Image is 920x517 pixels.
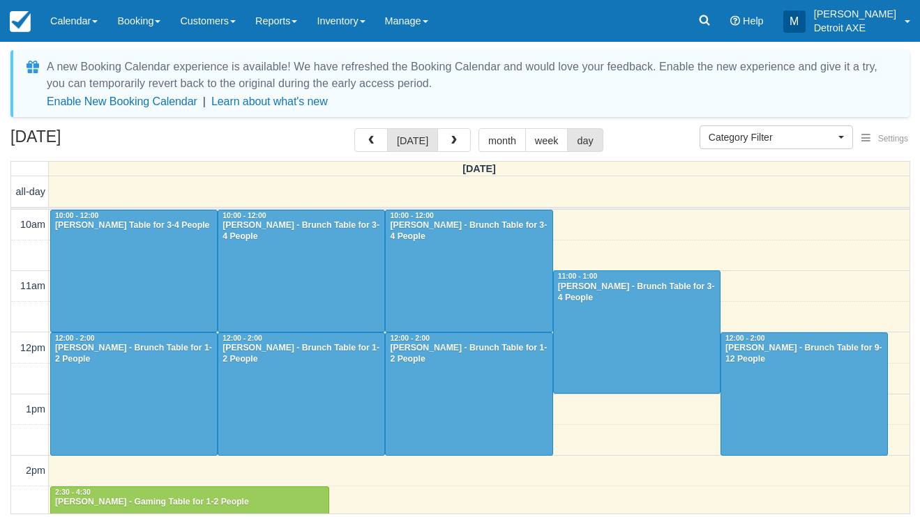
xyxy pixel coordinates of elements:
[553,270,721,394] a: 11:00 - 1:00[PERSON_NAME] - Brunch Table for 3-4 People
[54,497,325,508] div: [PERSON_NAME] - Gaming Table for 1-2 People
[55,212,98,219] span: 10:00 - 12:00
[743,15,764,26] span: Help
[223,334,262,342] span: 12:00 - 2:00
[783,10,806,33] div: M
[20,219,45,230] span: 10am
[223,212,266,219] span: 10:00 - 12:00
[700,125,853,149] button: Category Filter
[26,465,45,476] span: 2pm
[222,220,381,242] div: [PERSON_NAME] - Brunch Table for 3-4 People
[218,332,385,456] a: 12:00 - 2:00[PERSON_NAME] - Brunch Table for 1-2 People
[389,343,548,365] div: [PERSON_NAME] - Brunch Table for 1-2 People
[55,488,91,496] span: 2:30 - 4:30
[47,59,893,92] div: A new Booking Calendar experience is available! We have refreshed the Booking Calendar and would ...
[47,95,197,109] button: Enable New Booking Calendar
[709,130,835,144] span: Category Filter
[20,280,45,291] span: 11am
[54,220,213,231] div: [PERSON_NAME] Table for 3-4 People
[211,95,328,107] a: Learn about what's new
[390,212,433,219] span: 10:00 - 12:00
[557,281,716,304] div: [PERSON_NAME] - Brunch Table for 3-4 People
[814,7,896,21] p: [PERSON_NAME]
[725,334,765,342] span: 12:00 - 2:00
[525,128,568,152] button: week
[385,332,552,456] a: 12:00 - 2:00[PERSON_NAME] - Brunch Table for 1-2 People
[387,128,438,152] button: [DATE]
[462,163,496,174] span: [DATE]
[222,343,381,365] div: [PERSON_NAME] - Brunch Table for 1-2 People
[567,128,603,152] button: day
[389,220,548,242] div: [PERSON_NAME] - Brunch Table for 3-4 People
[721,332,888,456] a: 12:00 - 2:00[PERSON_NAME] - Brunch Table for 9-12 People
[390,334,430,342] span: 12:00 - 2:00
[26,403,45,415] span: 1pm
[218,210,385,332] a: 10:00 - 12:00[PERSON_NAME] - Brunch Table for 3-4 People
[203,95,206,107] span: |
[725,343,884,365] div: [PERSON_NAME] - Brunch Table for 9-12 People
[50,332,218,456] a: 12:00 - 2:00[PERSON_NAME] - Brunch Table for 1-2 People
[10,128,187,154] h2: [DATE]
[16,186,45,197] span: all-day
[50,210,218,332] a: 10:00 - 12:00[PERSON_NAME] Table for 3-4 People
[853,129,917,149] button: Settings
[385,210,552,332] a: 10:00 - 12:00[PERSON_NAME] - Brunch Table for 3-4 People
[54,343,213,365] div: [PERSON_NAME] - Brunch Table for 1-2 People
[558,272,598,280] span: 11:00 - 1:00
[878,134,908,144] span: Settings
[10,11,31,32] img: checkfront-main-nav-mini-logo.png
[730,16,740,26] i: Help
[55,334,95,342] span: 12:00 - 2:00
[478,128,526,152] button: month
[20,342,45,353] span: 12pm
[814,21,896,35] p: Detroit AXE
